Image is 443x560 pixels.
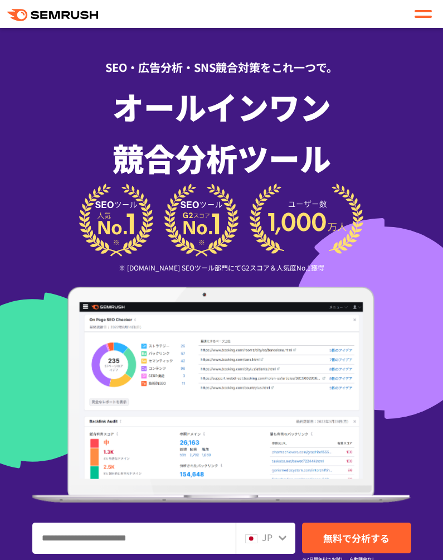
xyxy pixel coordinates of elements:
[32,262,411,273] div: ※ [DOMAIN_NAME] SEOツール部門にてG2スコア＆人気度No.1獲得
[302,523,411,553] a: 無料で分析する
[323,531,390,545] span: 無料で分析する
[33,523,235,553] input: ドメイン、キーワードまたはURLを入力してください
[32,40,411,78] div: SEO・広告分析・SNS競合対策をこれ一つで。
[32,81,411,184] h1: オールインワン 競合分析ツール
[262,530,272,544] span: JP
